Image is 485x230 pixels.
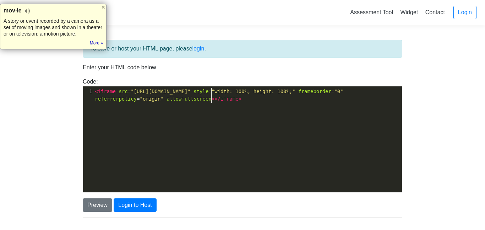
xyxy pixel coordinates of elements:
a: Widget [397,6,421,18]
span: style [194,89,208,94]
button: Login to Host [114,198,156,212]
a: Login [453,6,476,19]
button: Preview [83,198,112,212]
span: "width: 100%; height: 100%;" [212,89,295,94]
span: iframe [220,96,239,102]
span: > [239,96,241,102]
span: frameborder [298,89,331,94]
span: < [95,89,98,94]
span: allowfullscreen [167,96,211,102]
div: Code: [77,77,408,193]
a: login [192,46,205,52]
a: Assessment Tool [347,6,396,18]
span: "0" [334,89,343,94]
a: Contact [423,6,448,18]
span: referrerpolicy [95,96,137,102]
span: src [119,89,127,94]
span: ></ [212,96,220,102]
div: 1 [83,88,93,95]
div: To save or host your HTML page, please . [83,40,402,58]
p: Enter your HTML code below [83,63,402,72]
span: = = = = [95,89,346,102]
span: "[URL][DOMAIN_NAME]" [131,89,191,94]
span: iframe [98,89,116,94]
span: "origin" [140,96,163,102]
